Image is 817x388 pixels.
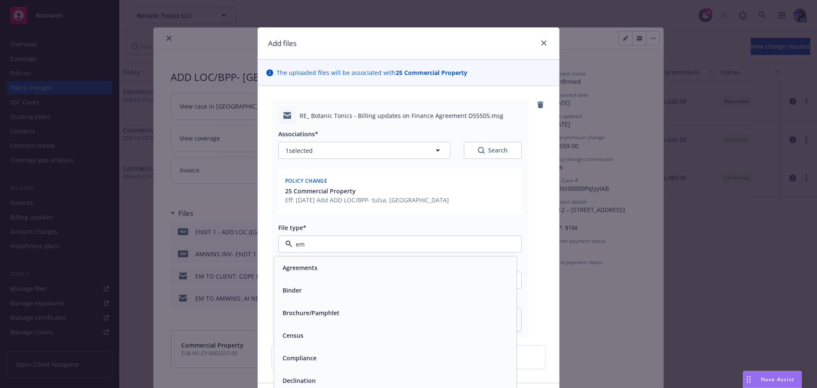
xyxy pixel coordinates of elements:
[292,240,504,249] input: Filter by keyword
[743,371,802,388] button: Nova Assist
[283,308,340,317] button: Brochure/Pamphlet
[283,286,302,295] button: Binder
[761,376,794,383] span: Nova Assist
[283,263,317,272] button: Agreements
[743,371,754,388] div: Drag to move
[278,224,306,232] span: File type*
